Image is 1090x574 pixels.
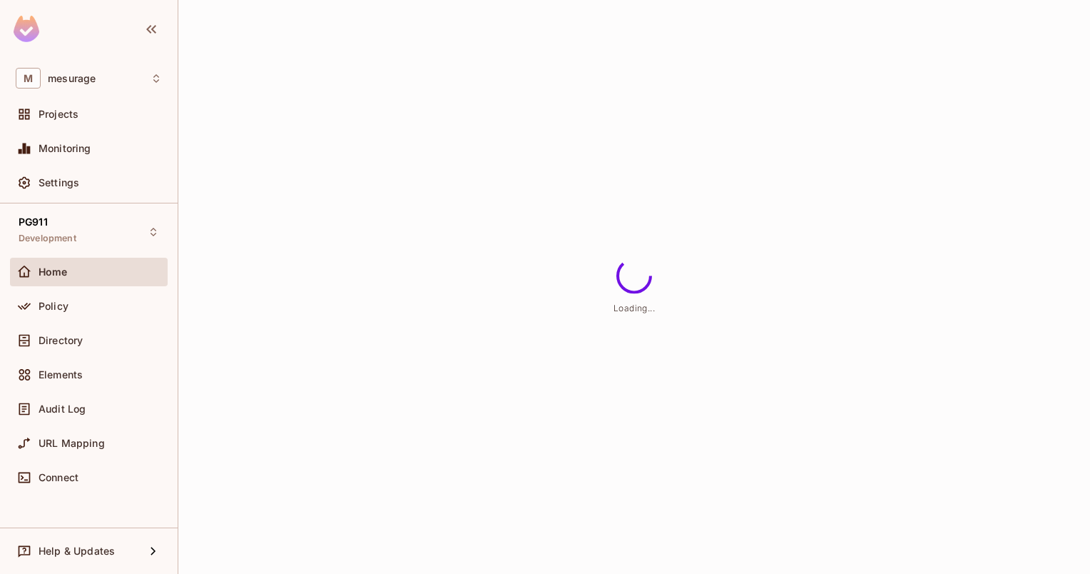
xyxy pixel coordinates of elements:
span: Projects [39,109,78,120]
span: Directory [39,335,83,346]
span: Connect [39,472,78,483]
span: Policy [39,301,68,312]
span: Audit Log [39,403,86,415]
span: Workspace: mesurage [48,73,96,84]
span: Settings [39,177,79,188]
span: Development [19,233,76,244]
span: Elements [39,369,83,381]
span: Home [39,266,68,278]
span: PG911 [19,216,48,228]
span: Monitoring [39,143,91,154]
span: URL Mapping [39,438,105,449]
span: Help & Updates [39,545,115,557]
span: M [16,68,41,89]
img: SReyMgAAAABJRU5ErkJggg== [14,16,39,42]
span: Loading... [613,303,655,313]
